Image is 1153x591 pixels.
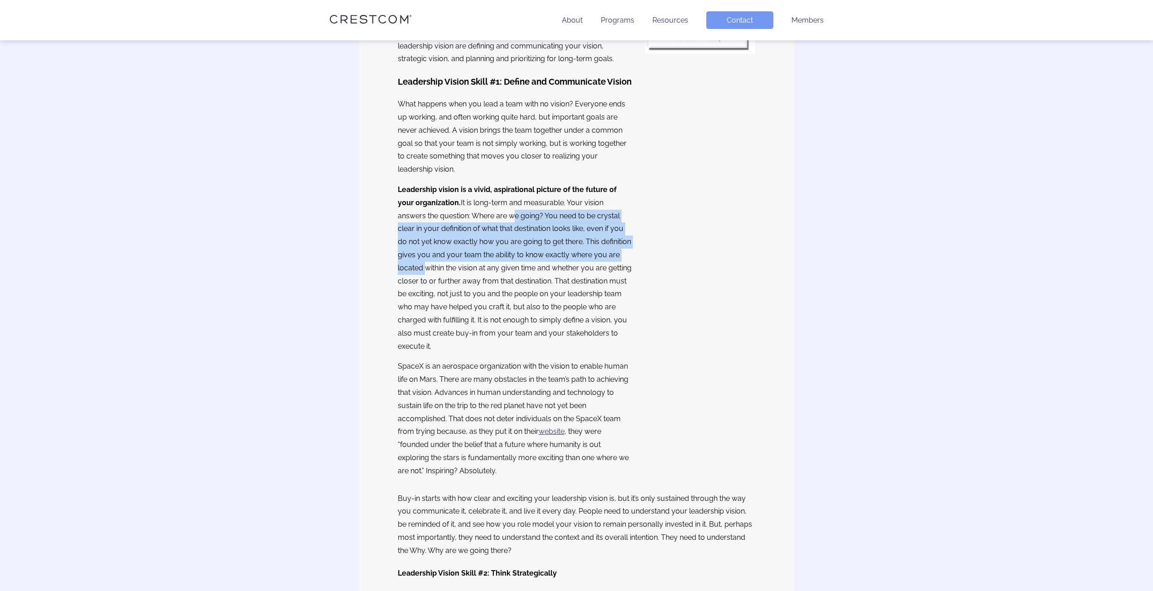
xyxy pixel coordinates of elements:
[398,74,632,90] h3: Leadership Vision Skill #1: Define and Communicate Vision
[539,427,564,436] a: website
[652,16,688,24] a: Resources
[601,16,634,24] a: Programs
[398,183,632,353] p: It is long-term and measurable. Your vision answers the question: Where are we going? You need to...
[398,98,632,176] p: What happens when you lead a team with no vision? Everyone ends up working, and often working qui...
[398,492,756,557] p: Buy-in starts with how clear and exciting your leadership vision is, but it’s only sustained thro...
[398,360,632,477] p: SpaceX is an aerospace organization with the vision to enable human life on Mars. There are many ...
[398,185,617,207] strong: Leadership vision is a vivid, aspirational picture of the future of your organization.
[791,16,824,24] a: Members
[562,16,583,24] a: About
[398,567,756,580] h4: Leadership Vision Skill #2: Think Strategically
[706,11,773,29] a: Contact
